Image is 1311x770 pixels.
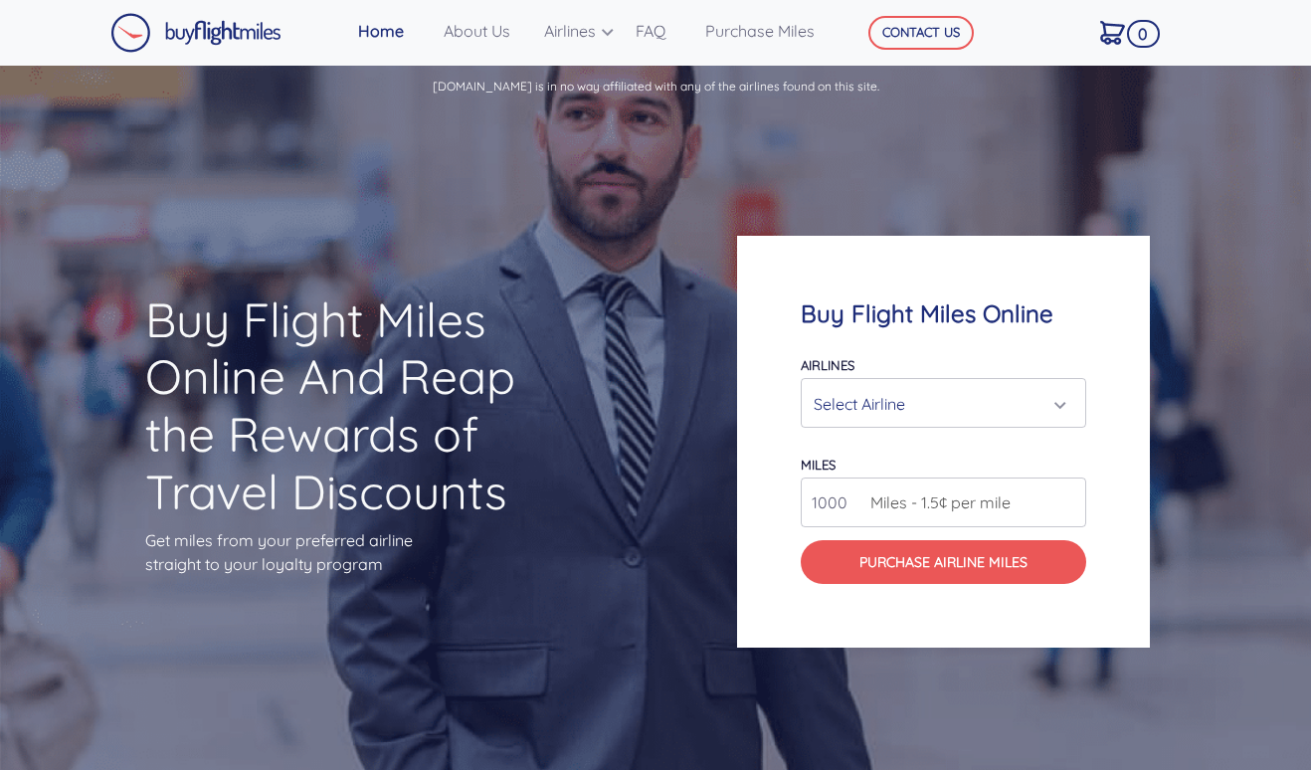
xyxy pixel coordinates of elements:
[110,13,281,53] img: Buy Flight Miles Logo
[801,357,854,373] label: Airlines
[145,528,574,576] p: Get miles from your preferred airline straight to your loyalty program
[536,11,628,51] a: Airlines
[628,11,697,51] a: FAQ
[145,291,574,520] h1: Buy Flight Miles Online And Reap the Rewards of Travel Discounts
[801,540,1086,584] button: Purchase Airline Miles
[801,299,1086,328] h4: Buy Flight Miles Online
[436,11,536,51] a: About Us
[1100,21,1125,45] img: Cart
[801,378,1086,428] button: Select Airline
[860,490,1011,514] span: Miles - 1.5¢ per mile
[697,11,839,51] a: Purchase Miles
[110,8,281,58] a: Buy Flight Miles Logo
[814,385,1061,423] div: Select Airline
[350,11,436,51] a: Home
[868,16,974,50] button: CONTACT US
[1127,20,1160,48] span: 0
[1092,11,1153,53] a: 0
[801,457,836,473] label: miles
